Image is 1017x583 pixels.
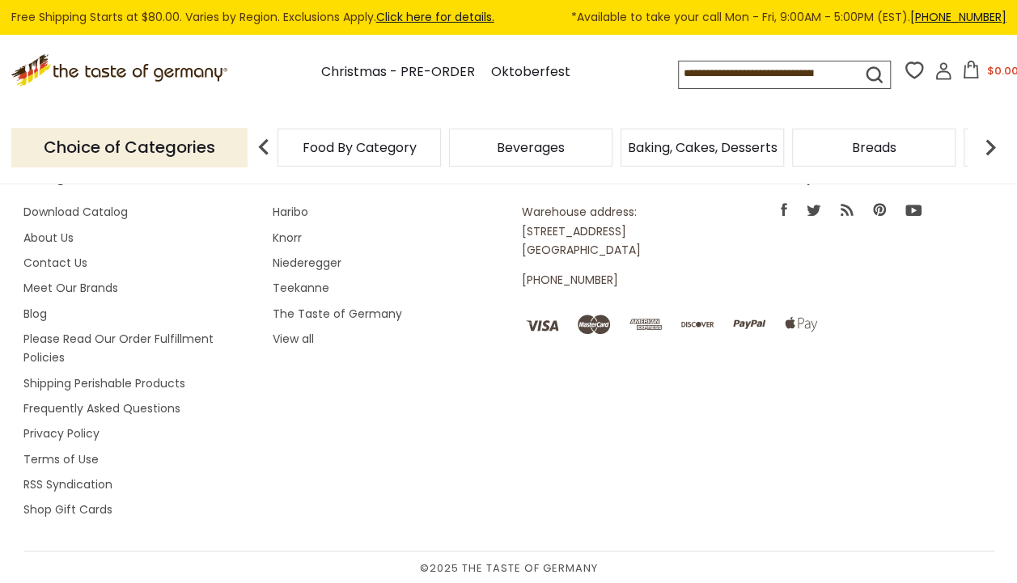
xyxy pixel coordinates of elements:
a: Meet Our Brands [23,280,118,296]
a: Teekanne [273,280,329,296]
a: Oktoberfest [491,61,570,83]
span: © 2025 The Taste of Germany [23,560,994,577]
a: View all [273,331,314,347]
a: Knorr [273,230,302,246]
a: Terms of Use [23,451,99,467]
a: Please Read Our Order Fulfillment Policies [23,331,214,365]
p: Choice of Categories [11,128,248,167]
img: next arrow [974,131,1006,163]
a: Baking, Cakes, Desserts [628,142,778,154]
a: Niederegger [273,255,341,271]
h4: Where to find us [522,170,706,186]
a: RSS Syndication [23,476,112,492]
a: Frequently Asked Questions [23,400,180,416]
a: Beverages [497,142,565,154]
a: [PHONE_NUMBER] [910,9,1006,25]
h4: Navigation [23,170,256,186]
h4: Brands [273,170,506,186]
a: Click here for details. [376,9,494,25]
div: Free Shipping Starts at $80.00. Varies by Region. Exclusions Apply. [11,8,1006,27]
a: Breads [852,142,896,154]
a: About Us [23,230,74,246]
a: The Taste of Germany [273,306,402,322]
a: Contact Us [23,255,87,271]
a: Christmas - PRE-ORDER [321,61,475,83]
a: Blog [23,306,47,322]
a: Privacy Policy [23,425,100,441]
a: Shop Gift Cards [23,501,112,518]
a: Download Catalog [23,204,128,220]
span: *Available to take your call Mon - Fri, 9:00AM - 5:00PM (EST). [571,8,1006,27]
a: Food By Category [303,142,417,154]
p: [PHONE_NUMBER] [522,271,706,289]
a: Haribo [273,204,308,220]
p: Warehouse address: [STREET_ADDRESS] [GEOGRAPHIC_DATA] [522,203,706,260]
h4: Stay Connected [781,170,994,186]
img: previous arrow [248,131,280,163]
a: Shipping Perishable Products [23,375,185,391]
